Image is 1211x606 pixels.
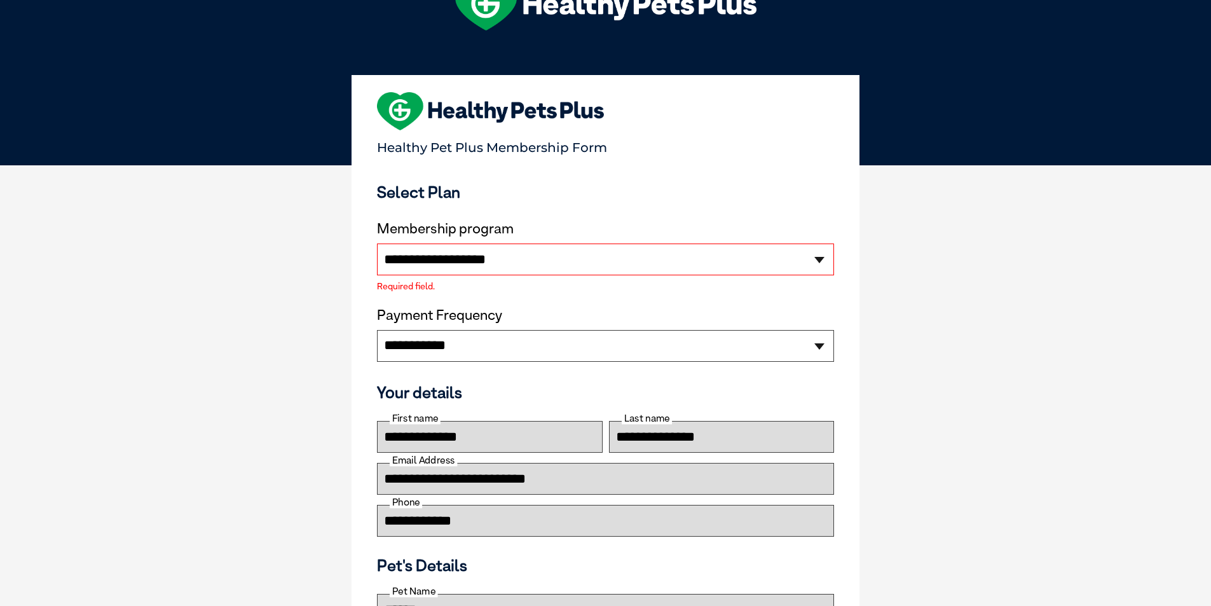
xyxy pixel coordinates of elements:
label: First name [390,413,441,424]
h3: Your details [377,383,834,402]
label: Payment Frequency [377,307,502,324]
label: Required field. [377,282,834,291]
label: Last name [622,413,672,424]
label: Email Address [390,455,457,466]
p: Healthy Pet Plus Membership Form [377,134,834,155]
label: Membership program [377,221,834,237]
h3: Select Plan [377,182,834,202]
h3: Pet's Details [372,556,839,575]
img: heart-shape-hpp-logo-large.png [377,92,604,130]
label: Phone [390,497,422,508]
